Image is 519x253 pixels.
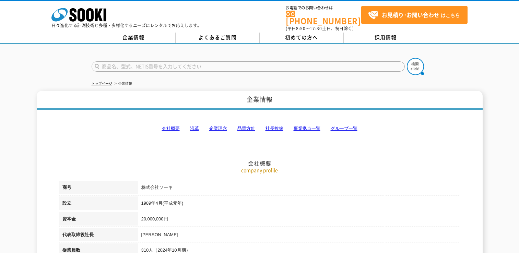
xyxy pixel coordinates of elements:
[59,212,138,228] th: 資本金
[138,228,460,244] td: [PERSON_NAME]
[59,228,138,244] th: 代表取締役社長
[296,25,306,32] span: 8:50
[92,61,405,72] input: 商品名、型式、NETIS番号を入力してください
[138,212,460,228] td: 20,000,000円
[190,126,199,131] a: 沿革
[176,33,260,43] a: よくあるご質問
[92,33,176,43] a: 企業情報
[310,25,322,32] span: 17:30
[286,6,361,10] span: お電話でのお問い合わせは
[382,11,439,19] strong: お見積り･お問い合わせ
[59,181,138,196] th: 商号
[59,91,460,167] h2: 会社概要
[51,23,202,27] p: 日々進化する計測技術と多種・多様化するニーズにレンタルでお応えします。
[260,33,344,43] a: 初めての方へ
[138,196,460,212] td: 1989年4月(平成元年)
[344,33,428,43] a: 採用情報
[266,126,283,131] a: 社長挨拶
[237,126,255,131] a: 品質方針
[407,58,424,75] img: btn_search.png
[92,82,112,85] a: トップページ
[286,25,354,32] span: (平日 ～ 土日、祝日除く)
[113,80,132,87] li: 企業情報
[37,91,483,110] h1: 企業情報
[138,181,460,196] td: 株式会社ソーキ
[368,10,460,20] span: はこちら
[209,126,227,131] a: 企業理念
[294,126,320,131] a: 事業拠点一覧
[59,167,460,174] p: company profile
[285,34,318,41] span: 初めての方へ
[286,11,361,25] a: [PHONE_NUMBER]
[361,6,468,24] a: お見積り･お問い合わせはこちら
[331,126,357,131] a: グループ一覧
[162,126,180,131] a: 会社概要
[59,196,138,212] th: 設立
